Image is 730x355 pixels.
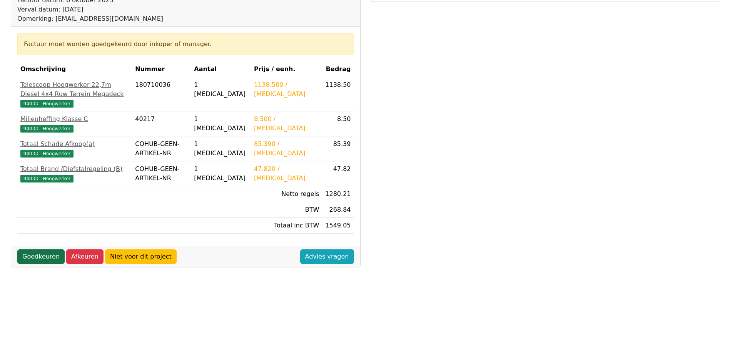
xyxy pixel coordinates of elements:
[17,14,163,23] div: Opmerking: [EMAIL_ADDRESS][DOMAIN_NAME]
[191,61,251,77] th: Aantal
[322,136,354,161] td: 85.39
[20,150,74,158] span: 94033 - Hoogwerker
[254,80,319,99] div: 1138.500 / [MEDICAL_DATA]
[254,139,319,158] div: 85.390 / [MEDICAL_DATA]
[322,111,354,136] td: 8.50
[20,164,129,183] a: Totaal Brand /Diefstalregeling (B)94033 - Hoogwerker
[132,111,191,136] td: 40217
[322,186,354,202] td: 1280.21
[20,114,129,133] a: Milieuheffing Klasse C94033 - Hoogwerker
[20,164,129,174] div: Totaal Brand /Diefstalregeling (B)
[322,218,354,234] td: 1549.05
[132,161,191,186] td: COHUB-GEEN-ARTIKEL-NR
[24,40,347,49] div: Factuur moet worden goedgekeurd door inkoper of manager.
[20,114,129,124] div: Milieuheffing Klasse C
[322,61,354,77] th: Bedrag
[251,202,322,218] td: BTW
[194,139,248,158] div: 1 [MEDICAL_DATA]
[132,136,191,161] td: COHUB-GEEN-ARTIKEL-NR
[322,161,354,186] td: 47.82
[20,80,129,108] a: Telescoop Hoogwerker 22,7m Diesel 4x4 Ruw Terrein Megadeck94033 - Hoogwerker
[254,114,319,133] div: 8.500 / [MEDICAL_DATA]
[17,249,65,264] a: Goedkeuren
[20,125,74,133] span: 94033 - Hoogwerker
[251,218,322,234] td: Totaal inc BTW
[251,61,322,77] th: Prijs / eenh.
[66,249,104,264] a: Afkeuren
[20,175,74,182] span: 94033 - Hoogwerker
[20,100,74,108] span: 94033 - Hoogwerker
[20,139,129,158] a: Totaal Schade Afkoop(a)94033 - Hoogwerker
[254,164,319,183] div: 47.820 / [MEDICAL_DATA]
[17,5,163,14] div: Verval datum: [DATE]
[105,249,177,264] a: Niet voor dit project
[322,202,354,218] td: 268.84
[300,249,354,264] a: Advies vragen
[132,77,191,111] td: 180710036
[251,186,322,202] td: Netto regels
[194,80,248,99] div: 1 [MEDICAL_DATA]
[132,61,191,77] th: Nummer
[17,61,132,77] th: Omschrijving
[20,139,129,149] div: Totaal Schade Afkoop(a)
[194,114,248,133] div: 1 [MEDICAL_DATA]
[20,80,129,99] div: Telescoop Hoogwerker 22,7m Diesel 4x4 Ruw Terrein Megadeck
[194,164,248,183] div: 1 [MEDICAL_DATA]
[322,77,354,111] td: 1138.50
